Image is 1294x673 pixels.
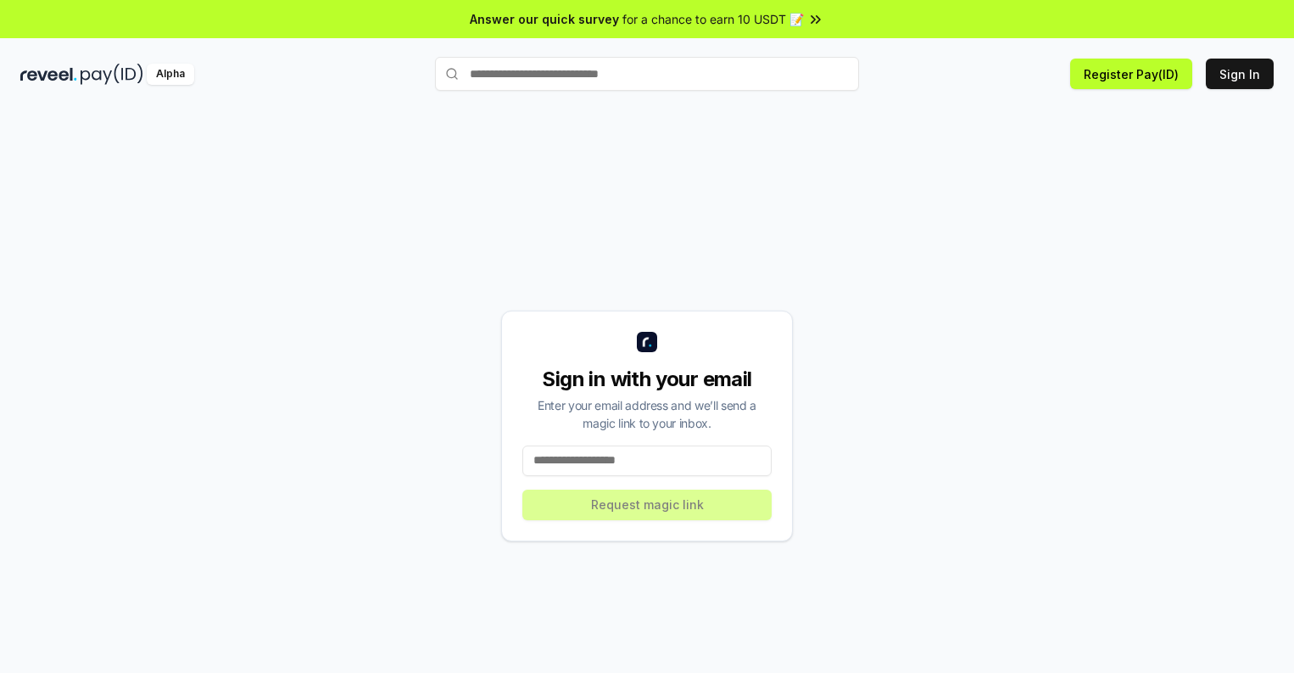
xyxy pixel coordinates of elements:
div: Alpha [147,64,194,85]
div: Enter your email address and we’ll send a magic link to your inbox. [522,396,772,432]
button: Register Pay(ID) [1070,59,1192,89]
img: pay_id [81,64,143,85]
span: Answer our quick survey [470,10,619,28]
img: logo_small [637,332,657,352]
div: Sign in with your email [522,366,772,393]
button: Sign In [1206,59,1274,89]
span: for a chance to earn 10 USDT 📝 [622,10,804,28]
img: reveel_dark [20,64,77,85]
